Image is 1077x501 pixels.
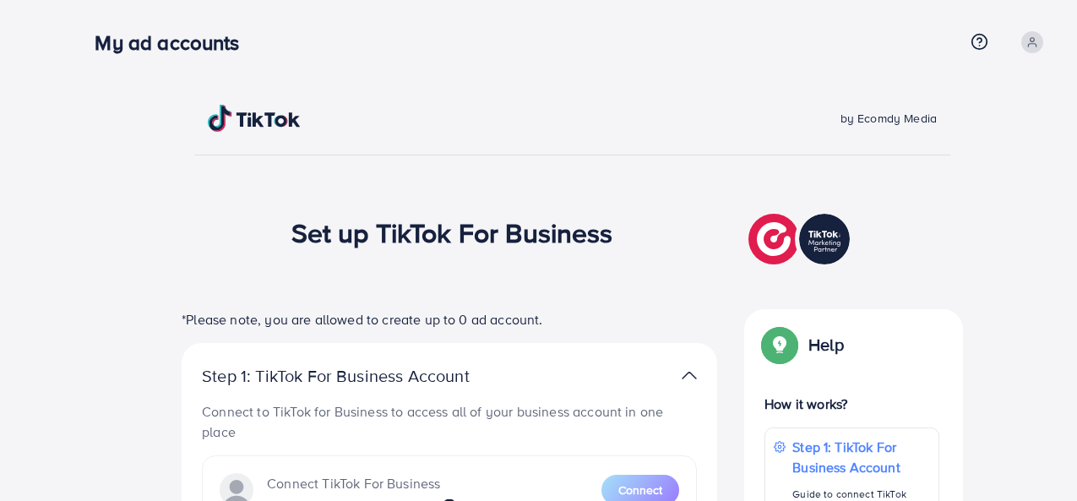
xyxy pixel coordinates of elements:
[682,363,697,388] img: TikTok partner
[291,216,613,248] h1: Set up TikTok For Business
[764,394,939,414] p: How it works?
[208,105,301,132] img: TikTok
[808,335,844,355] p: Help
[202,366,523,386] p: Step 1: TikTok For Business Account
[182,309,717,329] p: *Please note, you are allowed to create up to 0 ad account.
[764,329,795,360] img: Popup guide
[792,437,930,477] p: Step 1: TikTok For Business Account
[748,210,854,269] img: TikTok partner
[840,110,937,127] span: by Ecomdy Media
[95,30,253,55] h3: My ad accounts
